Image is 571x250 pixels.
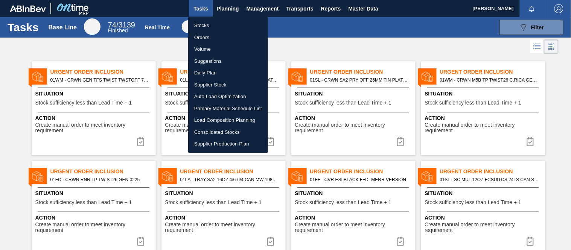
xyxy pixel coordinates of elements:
a: Suggestions [188,55,268,67]
a: Primary Material Schedule List [188,103,268,115]
a: Consolidated Stocks [188,126,268,138]
a: Daily Plan [188,67,268,79]
a: Orders [188,32,268,44]
a: Supplier Stock [188,79,268,91]
a: Auto Load Optimization [188,91,268,103]
a: Stocks [188,20,268,32]
a: Volume [188,43,268,55]
a: Supplier Production Plan [188,138,268,150]
a: Load Composition Planning [188,114,268,126]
